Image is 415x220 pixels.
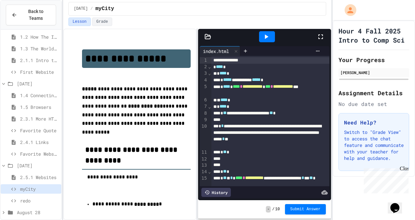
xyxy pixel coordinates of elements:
span: Fold line [208,64,211,69]
span: Favorite Websites [20,150,59,157]
button: Grade [92,18,112,26]
div: [PERSON_NAME] [340,70,407,75]
span: / [90,6,93,11]
div: 9 [200,117,208,123]
button: Submit Answer [285,204,326,214]
div: 14 [200,169,208,175]
div: index.html [200,46,240,56]
span: myCity [95,5,114,13]
span: 2.3.1 More HTML Tags [20,115,59,122]
iframe: chat widget [388,194,409,214]
div: 6 [200,97,208,103]
span: 10 [275,207,280,212]
h3: Need Help? [344,119,404,126]
div: History [201,188,231,197]
span: Favorite Quote [20,127,59,134]
span: myCity [20,186,59,192]
div: 15 [200,175,208,188]
button: Lesson [68,18,91,26]
span: [DATE] [17,80,59,87]
div: 12 [200,156,208,162]
span: Fold line [208,71,211,76]
h2: Your Progress [338,55,409,64]
span: 2.4.1 Links [20,139,59,146]
iframe: chat widget [361,166,409,193]
div: 10 [200,123,208,149]
p: Switch to "Grade View" to access the chat feature and communicate with your teacher for help and ... [344,129,404,162]
span: Fold line [208,104,211,109]
button: Back to Teams [6,5,56,25]
span: Back to Teams [21,8,51,22]
div: 8 [200,110,208,117]
h2: Assignment Details [338,88,409,97]
div: My Account [338,3,358,18]
span: 2.5.1 Websites [20,174,59,181]
div: index.html [200,48,232,55]
span: First Website [20,69,59,75]
span: redo [20,197,59,204]
span: 2.1.1 Intro to HTML [20,57,59,64]
span: 1.4 Connecting to a Website [20,92,59,99]
div: 7 [200,103,208,110]
div: 13 [200,162,208,169]
div: 3 [200,70,208,77]
span: - [266,206,271,213]
span: 1.5 Browsers [20,104,59,110]
div: 11 [200,149,208,156]
div: No due date set [338,100,409,108]
span: August 28 [17,209,59,216]
span: Fold line [208,169,211,174]
div: 5 [200,84,208,97]
span: / [272,207,274,212]
span: Submit Answer [290,207,321,212]
h1: Hour 4 Fall 2025 Intro to Comp Sci [338,26,409,45]
div: 1 [200,57,208,64]
div: 4 [200,77,208,84]
span: 1.3 The World Wide Web [20,45,59,52]
span: [DATE] [74,6,88,11]
span: [DATE] [17,162,59,169]
div: 2 [200,64,208,70]
div: Chat with us now!Close [3,3,45,41]
span: 1.2 How The Internet Works [20,33,59,40]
